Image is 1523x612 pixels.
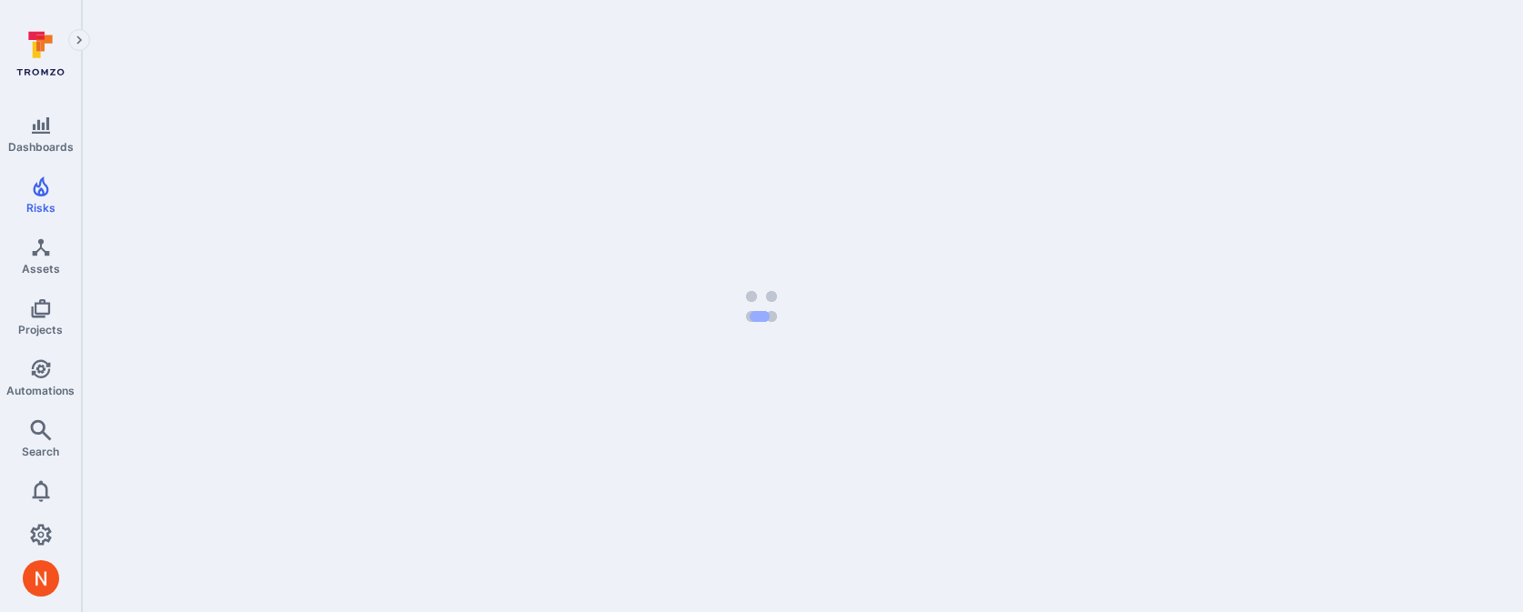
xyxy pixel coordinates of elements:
[22,262,60,276] span: Assets
[18,323,63,336] span: Projects
[26,201,55,215] span: Risks
[6,384,75,397] span: Automations
[8,140,74,154] span: Dashboards
[23,560,59,597] img: ACg8ocIprwjrgDQnDsNSk9Ghn5p5-B8DpAKWoJ5Gi9syOE4K59tr4Q=s96-c
[22,445,59,458] span: Search
[68,29,90,51] button: Expand navigation menu
[73,33,86,48] i: Expand navigation menu
[23,560,59,597] div: Neeren Patki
